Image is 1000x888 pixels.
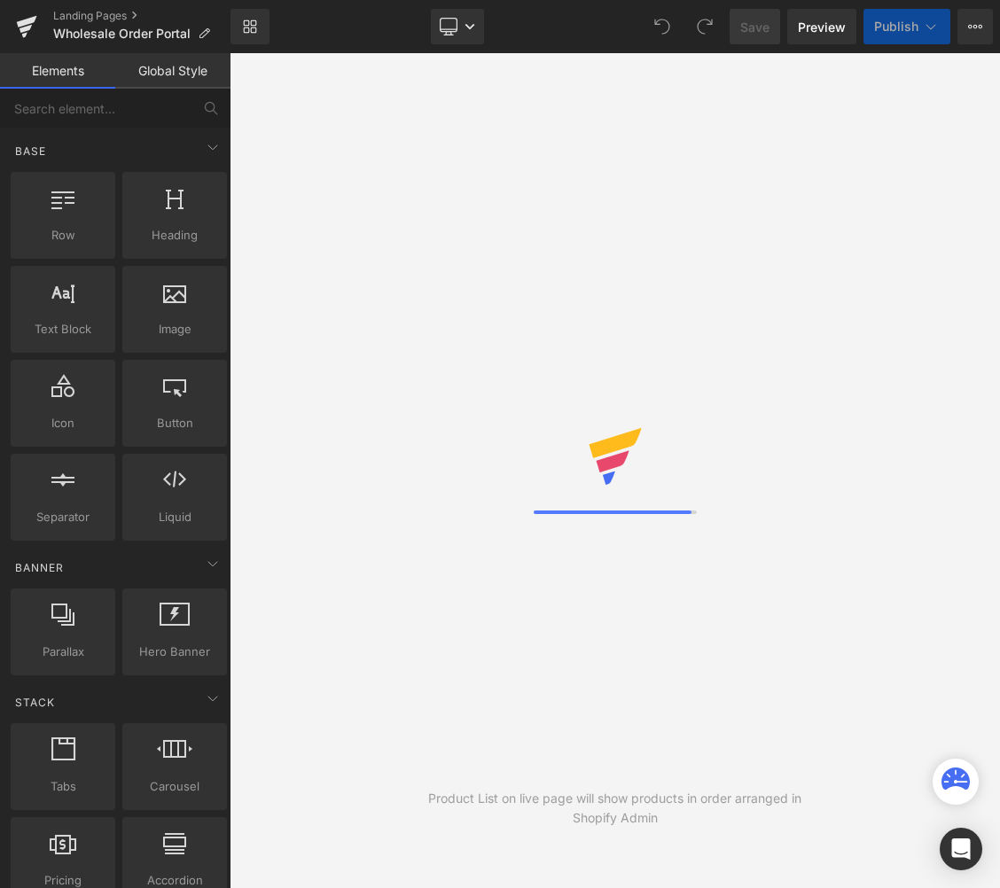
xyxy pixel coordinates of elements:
[128,777,222,796] span: Carousel
[13,559,66,576] span: Banner
[128,643,222,661] span: Hero Banner
[687,9,723,44] button: Redo
[128,226,222,245] span: Heading
[740,18,770,36] span: Save
[128,320,222,339] span: Image
[128,508,222,526] span: Liquid
[957,9,993,44] button: More
[53,27,191,41] span: Wholesale Order Portal
[798,18,846,36] span: Preview
[874,19,918,34] span: Publish
[16,777,110,796] span: Tabs
[645,9,680,44] button: Undo
[53,9,230,23] a: Landing Pages
[16,414,110,432] span: Icon
[863,9,950,44] button: Publish
[13,694,57,711] span: Stack
[128,414,222,432] span: Button
[16,508,110,526] span: Separator
[16,320,110,339] span: Text Block
[13,143,48,160] span: Base
[422,789,808,828] div: Product List on live page will show products in order arranged in Shopify Admin
[940,828,982,870] div: Open Intercom Messenger
[787,9,856,44] a: Preview
[230,9,270,44] a: New Library
[115,53,230,89] a: Global Style
[16,226,110,245] span: Row
[16,643,110,661] span: Parallax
